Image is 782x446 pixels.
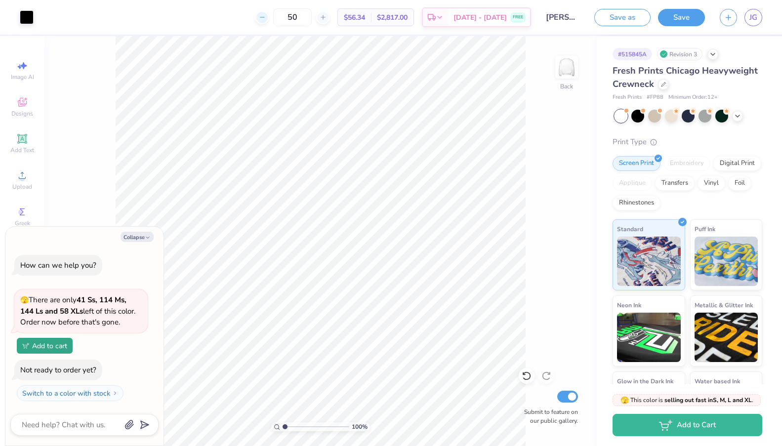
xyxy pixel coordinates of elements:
[695,300,753,310] span: Metallic & Glitter Ink
[112,390,118,396] img: Switch to a color with stock
[617,300,641,310] span: Neon Ink
[713,156,761,171] div: Digital Print
[613,65,758,90] span: Fresh Prints Chicago Heavyweight Crewneck
[519,407,578,425] label: Submit to feature on our public gallery.
[617,313,681,362] img: Neon Ink
[453,12,507,23] span: [DATE] - [DATE]
[20,295,29,305] span: 🫣
[273,8,312,26] input: – –
[620,396,753,405] span: This color is .
[655,176,695,191] div: Transfers
[663,156,710,171] div: Embroidery
[695,237,758,286] img: Puff Ink
[613,196,660,210] div: Rhinestones
[17,338,73,354] button: Add to cart
[617,224,643,234] span: Standard
[10,146,34,154] span: Add Text
[538,7,587,27] input: Untitled Design
[513,14,523,21] span: FREE
[15,219,30,227] span: Greek
[613,414,762,436] button: Add to Cart
[594,9,651,26] button: Save as
[749,12,757,23] span: JG
[744,9,762,26] a: JG
[657,48,702,60] div: Revision 3
[617,376,673,386] span: Glow in the Dark Ink
[20,260,96,270] div: How can we help you?
[560,82,573,91] div: Back
[377,12,408,23] span: $2,817.00
[613,176,652,191] div: Applique
[20,295,126,316] strong: 41 Ss, 114 Ms, 144 Ls and 58 XLs
[620,396,629,405] span: 🫣
[658,9,705,26] button: Save
[664,396,752,404] strong: selling out fast in S, M, L and XL
[617,237,681,286] img: Standard
[728,176,751,191] div: Foil
[695,313,758,362] img: Metallic & Glitter Ink
[20,365,96,375] div: Not ready to order yet?
[613,136,762,148] div: Print Type
[11,73,34,81] span: Image AI
[613,93,642,102] span: Fresh Prints
[352,422,368,431] span: 100 %
[20,295,135,327] span: There are only left of this color. Order now before that's gone.
[11,110,33,118] span: Designs
[698,176,725,191] div: Vinyl
[344,12,365,23] span: $56.34
[17,385,123,401] button: Switch to a color with stock
[647,93,663,102] span: # FP88
[121,232,154,242] button: Collapse
[557,57,576,77] img: Back
[613,156,660,171] div: Screen Print
[22,343,29,349] img: Add to cart
[695,224,715,234] span: Puff Ink
[695,376,740,386] span: Water based Ink
[613,48,652,60] div: # 515845A
[668,93,718,102] span: Minimum Order: 12 +
[12,183,32,191] span: Upload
